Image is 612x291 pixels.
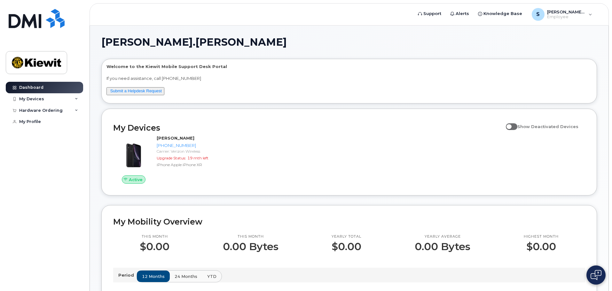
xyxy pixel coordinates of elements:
button: Submit a Helpdesk Request [106,87,164,95]
div: [PHONE_NUMBER] [157,142,223,149]
p: $0.00 [524,241,559,252]
span: Show Deactivated Devices [517,124,578,129]
p: This month [223,234,279,239]
div: Carrier: Verizon Wireless [157,149,223,154]
span: 19 mth left [187,156,208,160]
p: $0.00 [140,241,169,252]
p: This month [140,234,169,239]
p: Yearly total [332,234,361,239]
a: Submit a Helpdesk Request [110,88,162,93]
p: 0.00 Bytes [415,241,470,252]
strong: [PERSON_NAME] [157,135,194,141]
p: Welcome to the Kiewit Mobile Support Desk Portal [106,64,592,70]
img: Open chat [591,270,601,280]
span: Upgrade Status: [157,156,186,160]
p: Highest month [524,234,559,239]
span: YTD [207,273,216,280]
p: 0.00 Bytes [223,241,279,252]
span: 24 months [175,273,197,280]
img: image20231002-3703462-1qb80zy.jpeg [118,138,149,169]
input: Show Deactivated Devices [506,120,511,126]
div: iPhone Apple iPhone XR [157,162,223,167]
span: Active [129,177,143,183]
p: If you need assistance, call [PHONE_NUMBER] [106,75,592,81]
p: $0.00 [332,241,361,252]
h2: My Devices [113,123,503,133]
p: Yearly average [415,234,470,239]
h2: My Mobility Overview [113,217,585,226]
a: Active[PERSON_NAME][PHONE_NUMBER]Carrier: Verizon WirelessUpgrade Status:19 mth leftiPhone Apple ... [113,135,225,184]
p: Period [118,272,137,278]
span: [PERSON_NAME].[PERSON_NAME] [101,37,287,47]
